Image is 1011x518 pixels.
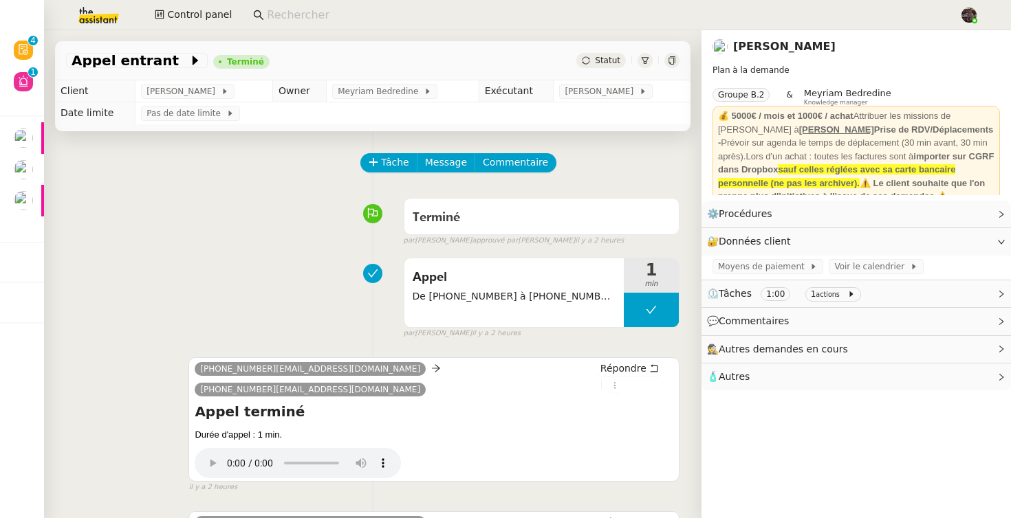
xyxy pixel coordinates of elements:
span: [PERSON_NAME] [146,85,220,98]
span: 🧴 [707,371,750,382]
a: [PERSON_NAME] [733,40,836,53]
small: actions [816,291,840,298]
img: users%2FvmnJXRNjGXZGy0gQLmH5CrabyCb2%2Favatar%2F07c9d9ad-5b06-45ca-8944-a3daedea5428 [14,160,33,179]
span: Message [425,155,467,170]
div: 🕵️Autres demandes en cours [702,336,1011,363]
span: De [PHONE_NUMBER] à [PHONE_NUMBER] [413,289,616,304]
span: Moyens de paiement [718,260,809,273]
span: Tâche [381,155,409,170]
span: [PHONE_NUMBER][EMAIL_ADDRESS][DOMAIN_NAME] [200,364,420,374]
td: Client [55,80,135,102]
span: par [404,235,415,247]
div: 💬Commentaires [702,308,1011,335]
span: Procédures [719,208,772,219]
img: users%2F2rWyni2NcsT8FrXawJl036xraBm1%2Favatar%2F_oK9ILH3_400x400.png [713,39,728,54]
div: Attribuer les missions de [PERSON_NAME] à Prévoir sur agenda le temps de déplacement (30 min avan... [718,109,994,203]
app-user-label: Knowledge manager [804,88,891,106]
span: ⚙️ [707,206,779,222]
span: [PERSON_NAME] [565,85,638,98]
button: Commentaire [475,153,556,172]
span: Données client [719,236,791,247]
span: Terminé [413,212,460,224]
span: 1 [624,262,679,278]
span: 💬 [707,315,795,326]
h4: Appel terminé [195,402,673,421]
span: Appel [413,267,616,288]
span: Autres [719,371,750,382]
span: ⏲️ [707,288,867,299]
span: Knowledge manager [804,99,868,106]
span: 🕵️ [707,344,854,354]
div: Terminé [227,58,264,66]
strong: Prise de RDV/Déplacements - [718,124,993,148]
nz-tag: Groupe B.2 [713,88,770,102]
span: Plan à la demande [713,65,790,75]
span: approuvé par [472,235,518,247]
span: [PHONE_NUMBER][EMAIL_ADDRESS][DOMAIN_NAME] [200,385,420,394]
button: Répondre [596,361,664,376]
td: Date limite [55,102,135,124]
span: Meyriam Bedredine [338,85,424,98]
nz-badge-sup: 4 [28,36,38,45]
button: Control panel [146,5,240,25]
span: Control panel [167,7,232,23]
div: ⚙️Procédures [702,201,1011,227]
span: il y a 2 heures [472,328,521,339]
span: Pas de date limite [146,106,226,120]
span: Durée d'appel : 1 min. [195,429,282,440]
td: Exécutant [479,80,554,102]
span: il y a 2 heures [575,235,624,247]
span: Statut [595,56,620,65]
p: 4 [30,36,36,48]
span: Tâches [719,288,752,299]
span: Appel entrant [72,54,188,67]
span: Commentaires [719,315,789,326]
div: ⏲️Tâches 1:00 1actions [702,280,1011,307]
div: 🧴Autres [702,363,1011,390]
span: Meyriam Bedredine [804,88,891,98]
span: il y a 2 heures [188,482,237,493]
audio: Your browser does not support the audio element. [195,441,401,478]
img: 2af2e8ed-4e7a-4339-b054-92d163d57814 [961,8,977,23]
span: Autres demandes en cours [719,344,848,354]
span: 1 [811,289,816,299]
span: Commentaire [483,155,548,170]
span: Voir le calendrier [834,260,909,273]
button: Tâche [360,153,417,172]
img: users%2FAXgjBsdPtrYuxuZvIJjRexEdqnq2%2Favatar%2F1599931753966.jpeg [14,128,33,148]
nz-tag: 1:00 [761,287,790,301]
strong: 💰 5000€ / mois et 1000€ / achat [718,111,854,121]
span: min [624,278,679,290]
span: & [786,88,792,106]
div: 🔐Données client [702,228,1011,255]
span: par [404,328,415,339]
p: 1 [30,67,36,80]
span: 🔐 [707,234,796,249]
td: Owner [273,80,327,102]
img: users%2FAXgjBsdPtrYuxuZvIJjRexEdqnq2%2Favatar%2F1599931753966.jpeg [14,191,33,210]
small: [PERSON_NAME] [PERSON_NAME] [404,235,624,247]
u: [PERSON_NAME] [799,124,874,135]
small: [PERSON_NAME] [404,328,521,339]
span: Répondre [600,361,646,375]
strong: sauf celles réglées avec sa carte bancaire personnelle (ne pas les archiver). [718,164,955,188]
nz-badge-sup: 1 [28,67,38,77]
button: Message [417,153,475,172]
input: Rechercher [267,6,946,25]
